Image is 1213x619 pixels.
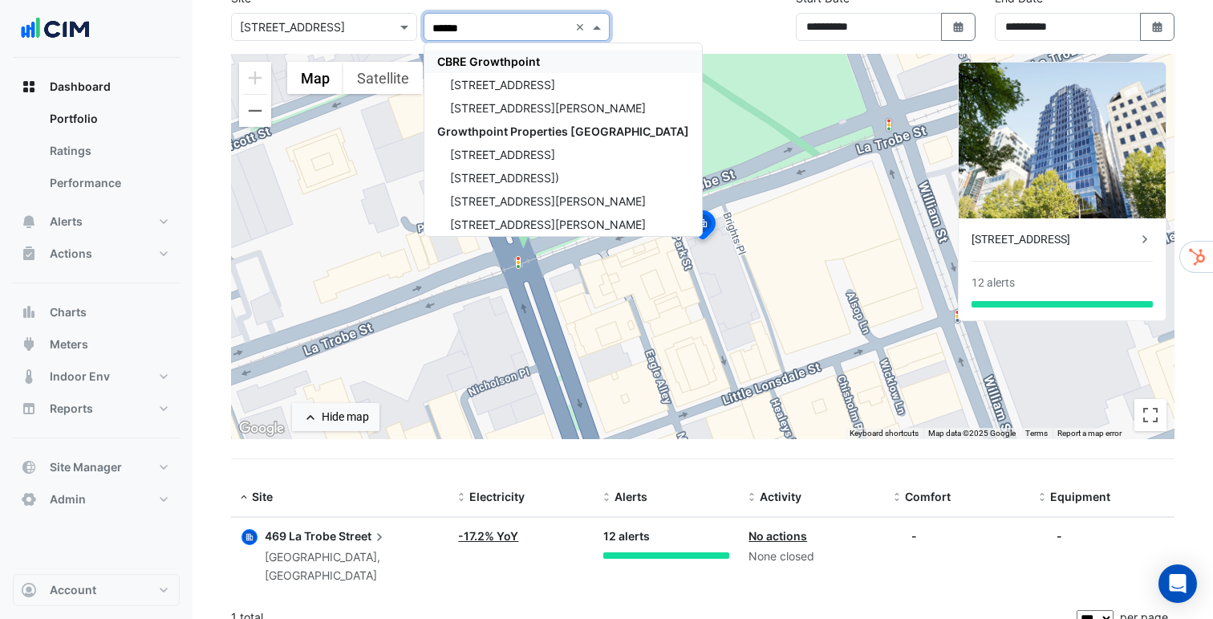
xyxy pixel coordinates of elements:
button: Zoom out [239,95,271,127]
button: Account [13,574,180,606]
div: [STREET_ADDRESS] [972,231,1137,248]
button: Zoom in [239,62,271,94]
app-icon: Charts [21,304,37,320]
span: Site [252,490,273,503]
app-icon: Site Manager [21,459,37,475]
app-icon: Meters [21,336,37,352]
span: [STREET_ADDRESS][PERSON_NAME] [450,194,646,208]
span: Charts [50,304,87,320]
span: Street [339,527,387,545]
div: 12 alerts [603,527,729,546]
div: 12 alerts [972,275,1015,291]
button: Meters [13,328,180,360]
span: [STREET_ADDRESS]) [450,171,559,185]
a: -17.2% YoY [458,529,518,543]
app-icon: Indoor Env [21,369,37,385]
span: Electricity [469,490,525,503]
app-icon: Actions [21,246,37,262]
button: Admin [13,483,180,515]
span: Alerts [50,214,83,230]
img: 469 La Trobe Street [959,63,1166,218]
div: Dashboard [13,103,180,206]
button: Dashboard [13,71,180,103]
button: Indoor Env [13,360,180,393]
span: 469 La Trobe [265,529,336,543]
button: Toggle fullscreen view [1134,399,1166,431]
button: Actions [13,238,180,270]
a: Open this area in Google Maps (opens a new window) [235,418,288,439]
app-icon: Dashboard [21,79,37,95]
span: Map data ©2025 Google [928,429,1016,438]
button: Show satellite imagery [343,62,423,94]
app-icon: Alerts [21,214,37,230]
button: Show street map [287,62,343,94]
div: - [1057,527,1062,544]
fa-icon: Select Date [1150,20,1165,34]
span: Growthpoint Properties [GEOGRAPHIC_DATA] [437,124,689,138]
div: - [911,527,917,544]
span: Comfort [905,490,951,503]
div: Options List [424,43,702,236]
a: Portfolio [37,103,180,135]
a: Performance [37,167,180,199]
span: Indoor Env [50,369,110,385]
span: Dashboard [50,79,111,95]
button: Keyboard shortcuts [850,428,919,439]
span: [STREET_ADDRESS][PERSON_NAME] [450,218,646,231]
span: [STREET_ADDRESS][PERSON_NAME] [450,101,646,115]
span: Actions [50,246,92,262]
a: No actions [748,529,807,543]
a: Terms (opens in new tab) [1025,429,1048,438]
a: Report a map error [1057,429,1122,438]
div: Hide map [322,409,369,426]
span: Admin [50,491,86,507]
span: Meters [50,336,88,352]
span: Equipment [1050,490,1110,503]
button: Hide map [292,403,379,431]
span: [STREET_ADDRESS] [450,78,555,92]
app-icon: Admin [21,491,37,507]
img: site-pin-selected.svg [685,208,720,246]
span: Activity [760,490,801,503]
button: Charts [13,296,180,328]
div: Open Intercom Messenger [1158,564,1197,603]
span: Reports [50,401,93,417]
img: Company Logo [19,13,91,45]
div: None closed [748,548,874,566]
button: Reports [13,393,180,425]
img: Google [235,418,288,439]
button: Alerts [13,206,180,238]
span: Clear [575,18,589,35]
span: CBRE Growthpoint [437,55,540,68]
span: Site Manager [50,459,122,475]
div: [GEOGRAPHIC_DATA], [GEOGRAPHIC_DATA] [265,548,439,585]
a: Ratings [37,135,180,167]
button: Site Manager [13,451,180,483]
span: Account [50,582,96,598]
app-icon: Reports [21,401,37,417]
span: Alerts [615,490,647,503]
span: [STREET_ADDRESS] [450,148,555,161]
fa-icon: Select Date [951,20,966,34]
